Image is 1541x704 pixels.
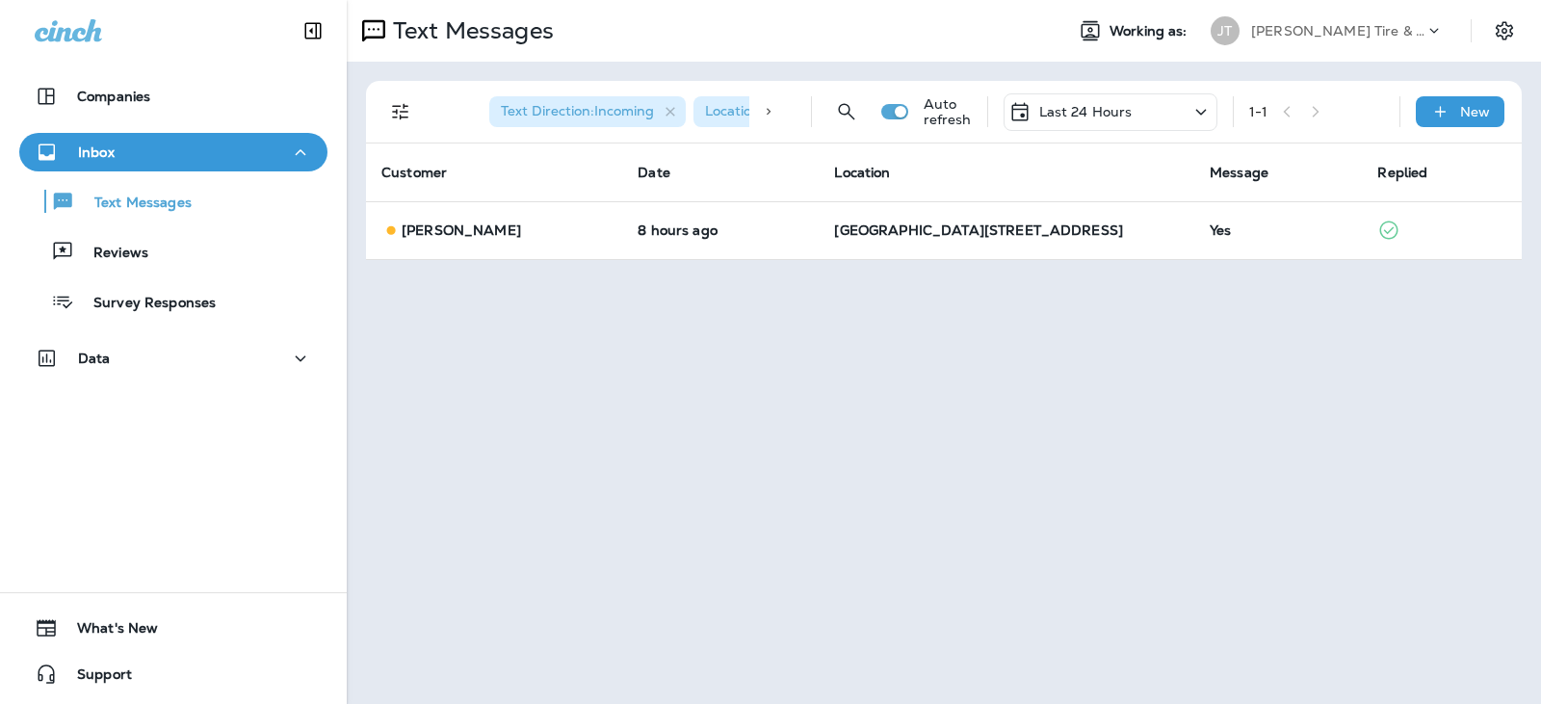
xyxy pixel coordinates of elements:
button: Settings [1487,13,1522,48]
span: [GEOGRAPHIC_DATA][STREET_ADDRESS] [834,222,1123,239]
p: New [1460,104,1490,119]
span: Location : [GEOGRAPHIC_DATA][STREET_ADDRESS] [705,102,1048,119]
button: Reviews [19,231,327,272]
span: Working as: [1110,23,1191,39]
span: Customer [381,164,447,181]
button: Collapse Sidebar [286,12,340,50]
button: Support [19,655,327,693]
p: Sep 30, 2025 09:04 AM [638,222,803,238]
div: 1 - 1 [1249,104,1267,119]
p: Last 24 Hours [1039,104,1133,119]
button: Data [19,339,327,378]
span: Message [1210,164,1268,181]
p: Text Messages [75,195,192,213]
button: Search Messages [827,92,866,131]
span: Replied [1377,164,1427,181]
div: Yes [1210,222,1347,238]
p: Data [78,351,111,366]
span: Support [58,666,132,690]
span: Date [638,164,670,181]
span: What's New [58,620,158,643]
p: Inbox [78,144,115,160]
div: Location:[GEOGRAPHIC_DATA][STREET_ADDRESS] [693,96,1040,127]
p: [PERSON_NAME] [402,222,521,238]
p: [PERSON_NAME] Tire & Auto [1251,23,1424,39]
p: Survey Responses [74,295,216,313]
div: JT [1211,16,1240,45]
button: What's New [19,609,327,647]
p: Text Messages [385,16,554,45]
button: Filters [381,92,420,131]
button: Inbox [19,133,327,171]
span: Location [834,164,890,181]
p: Auto refresh [924,96,972,127]
button: Text Messages [19,181,327,222]
span: Text Direction : Incoming [501,102,654,119]
button: Survey Responses [19,281,327,322]
p: Companies [77,89,150,104]
p: Reviews [74,245,148,263]
div: Text Direction:Incoming [489,96,686,127]
button: Companies [19,77,327,116]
